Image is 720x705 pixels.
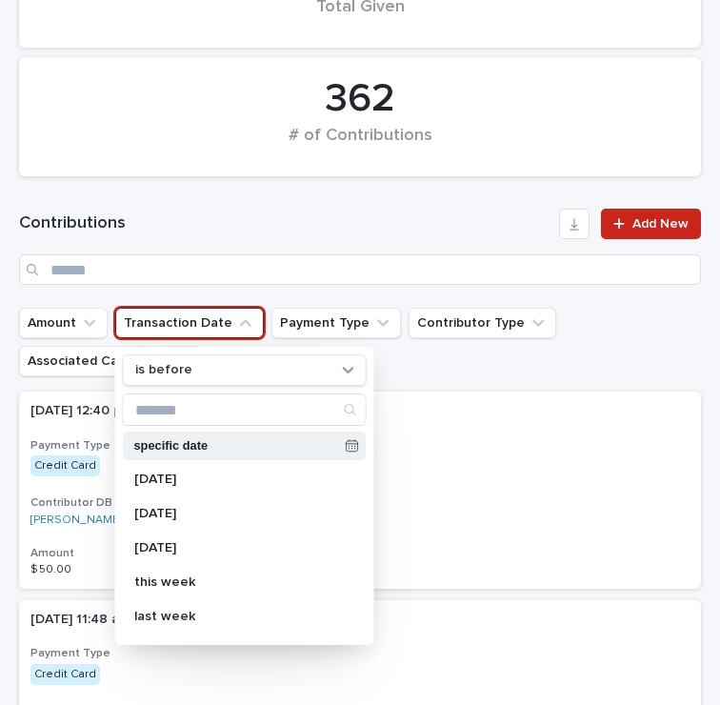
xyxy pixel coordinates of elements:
[19,346,204,376] button: Associated Candidates
[30,495,690,511] h3: Contributor DB LInk
[30,546,690,561] h3: Amount
[409,308,556,338] button: Contributor Type
[30,646,690,661] h3: Payment Type
[30,438,690,453] h3: Payment Type
[123,393,367,426] div: Search
[134,610,336,623] p: last week
[135,362,192,378] p: is before
[51,75,669,123] div: 362
[134,575,336,589] p: this week
[632,217,689,231] span: Add New
[30,403,364,419] p: [DATE] 12:40 pm
[30,612,364,628] p: [DATE] 11:48 am
[134,507,336,520] p: [DATE]
[115,308,264,338] button: Transaction Date
[601,209,701,239] a: Add New
[19,254,701,285] input: Search
[134,473,336,486] p: [DATE]
[30,455,100,476] div: Credit Card
[19,212,551,235] h1: Contributions
[30,514,122,527] a: [PERSON_NAME]
[30,559,75,576] p: $ 50.00
[51,126,669,166] div: # of Contributions
[19,392,701,589] a: [DATE] 12:40 pmPayment TypeCredit CardContributor DB LInk[PERSON_NAME] Amount$ 50.00$ 50.00
[124,394,366,425] input: Search
[134,440,338,453] p: specific date
[134,541,336,554] p: [DATE]
[123,432,367,460] div: specific date
[271,308,401,338] button: Payment Type
[19,308,108,338] button: Amount
[30,664,100,685] div: Credit Card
